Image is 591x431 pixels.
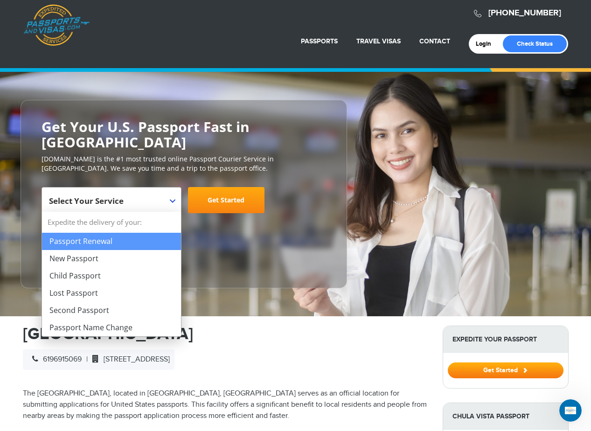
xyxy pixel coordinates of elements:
[356,37,401,45] a: Travel Visas
[42,218,326,227] span: Starting at $199 + government fees
[42,187,181,213] span: Select Your Service
[488,8,561,18] a: [PHONE_NUMBER]
[42,250,181,267] li: New Passport
[42,233,181,250] li: Passport Renewal
[28,355,82,364] span: 6196915069
[419,37,450,45] a: Contact
[42,319,181,336] li: Passport Name Change
[42,119,326,150] h2: Get Your U.S. Passport Fast in [GEOGRAPHIC_DATA]
[443,326,568,353] strong: Expedite Your Passport
[42,267,181,285] li: Child Passport
[23,349,174,370] div: |
[559,399,582,422] iframe: Intercom live chat
[23,326,429,342] h1: [GEOGRAPHIC_DATA]
[503,35,567,52] a: Check Status
[23,388,429,422] p: The [GEOGRAPHIC_DATA], located in [GEOGRAPHIC_DATA], [GEOGRAPHIC_DATA] serves as an official loca...
[42,212,181,336] li: Expedite the delivery of your:
[42,212,181,233] strong: Expedite the delivery of your:
[49,195,124,206] span: Select Your Service
[42,154,326,173] p: [DOMAIN_NAME] is the #1 most trusted online Passport Courier Service in [GEOGRAPHIC_DATA]. We sav...
[443,403,568,430] strong: Chula Vista Passport
[476,40,498,48] a: Login
[23,4,90,46] a: Passports & [DOMAIN_NAME]
[188,187,264,213] a: Get Started
[49,191,172,217] span: Select Your Service
[42,302,181,319] li: Second Passport
[42,285,181,302] li: Lost Passport
[448,362,563,378] button: Get Started
[448,366,563,374] a: Get Started
[88,355,170,364] span: [STREET_ADDRESS]
[301,37,338,45] a: Passports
